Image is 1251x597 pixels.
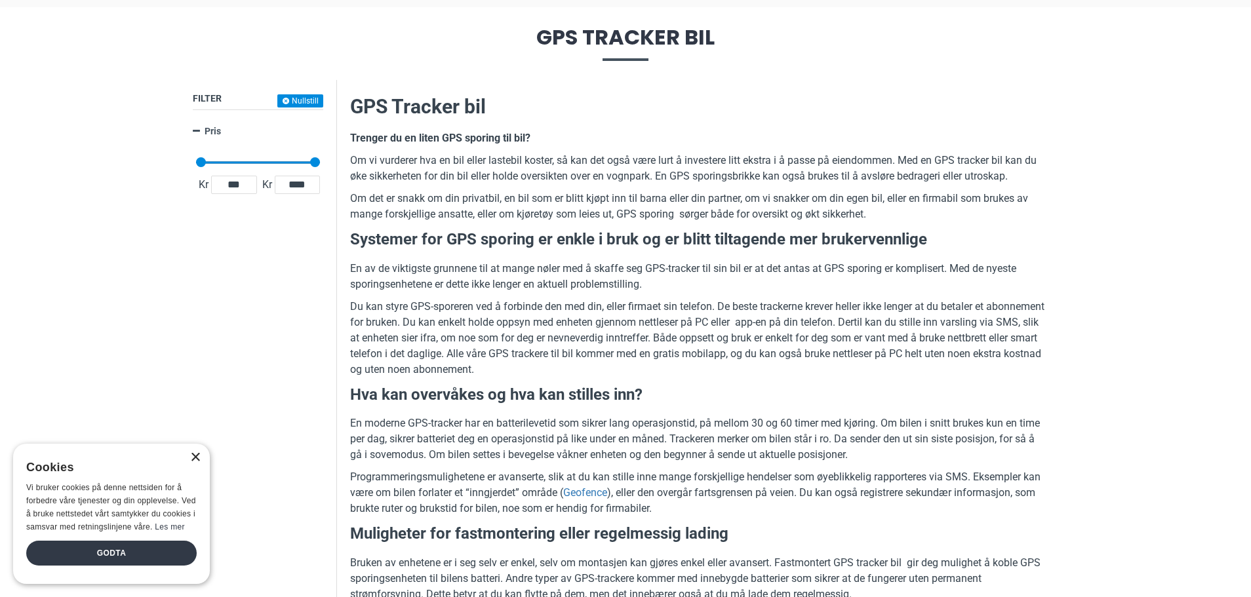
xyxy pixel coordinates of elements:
p: En av de viktigste grunnene til at mange nøler med å skaffe seg GPS-tracker til sin bil er at det... [350,261,1045,292]
div: Cookies [26,453,188,482]
p: Om vi vurderer hva en bil eller lastebil koster, så kan det også være lurt å investere litt ekstr... [350,153,1045,184]
h3: Muligheter for fastmontering eller regelmessig lading [350,523,1045,545]
span: Vi bruker cookies på denne nettsiden for å forbedre våre tjenester og din opplevelse. Ved å bruke... [26,483,196,531]
p: Du kan styre GPS-sporeren ved å forbinde den med din, eller firmaet sin telefon. De beste tracker... [350,299,1045,377]
h3: Hva kan overvåkes og hva kan stilles inn? [350,384,1045,406]
span: Filter [193,93,222,104]
span: GPS tracker bil [193,27,1058,60]
p: Om det er snakk om din privatbil, en bil som er blitt kjøpt inn til barna eller din partner, om v... [350,191,1045,222]
span: Kr [260,177,275,193]
p: Programmeringsmulighetene er avanserte, slik at du kan stille inne mange forskjellige hendelser s... [350,469,1045,516]
div: Godta [26,541,197,566]
h3: Systemer for GPS sporing er enkle i bruk og er blitt tiltagende mer brukervennlige [350,229,1045,251]
div: Close [190,453,200,463]
a: Pris [193,120,323,143]
button: Nullstill [277,94,323,107]
b: Trenger du en liten GPS sporing til bil? [350,132,530,144]
a: Geofence [563,485,607,501]
h2: GPS Tracker bil [350,93,1045,121]
a: Les mer, opens a new window [155,522,184,531]
span: Kr [196,177,211,193]
p: En moderne GPS-tracker har en batterilevetid som sikrer lang operasjonstid, på mellom 30 og 60 ti... [350,415,1045,463]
